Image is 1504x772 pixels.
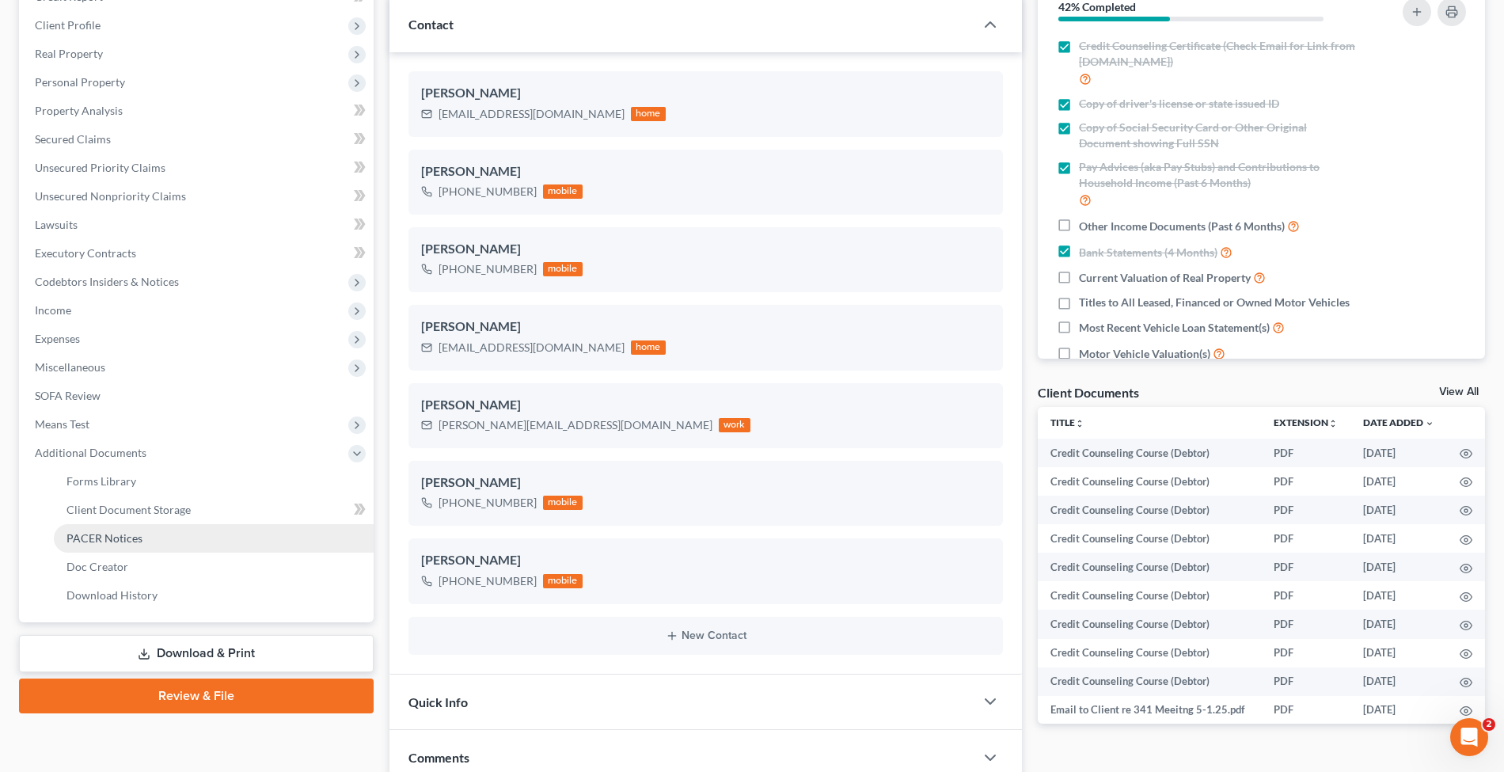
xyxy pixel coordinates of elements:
[66,531,142,545] span: PACER Notices
[1328,419,1338,428] i: unfold_more
[66,503,191,516] span: Client Document Storage
[1038,384,1139,401] div: Client Documents
[631,107,666,121] div: home
[1038,639,1261,667] td: Credit Counseling Course (Debtor)
[35,303,71,317] span: Income
[421,473,990,492] div: [PERSON_NAME]
[408,750,469,765] span: Comments
[543,574,583,588] div: mobile
[35,360,105,374] span: Miscellaneous
[408,694,468,709] span: Quick Info
[421,240,990,259] div: [PERSON_NAME]
[421,162,990,181] div: [PERSON_NAME]
[35,132,111,146] span: Secured Claims
[22,382,374,410] a: SOFA Review
[1261,467,1350,496] td: PDF
[421,551,990,570] div: [PERSON_NAME]
[1079,96,1279,112] span: Copy of driver's license or state issued ID
[1261,496,1350,524] td: PDF
[1350,610,1447,638] td: [DATE]
[22,211,374,239] a: Lawsuits
[1079,159,1360,191] span: Pay Advices (aka Pay Stubs) and Contributions to Household Income (Past 6 Months)
[543,496,583,510] div: mobile
[54,553,374,581] a: Doc Creator
[1038,581,1261,610] td: Credit Counseling Course (Debtor)
[1079,346,1210,362] span: Motor Vehicle Valuation(s)
[35,104,123,117] span: Property Analysis
[439,106,625,122] div: [EMAIL_ADDRESS][DOMAIN_NAME]
[22,154,374,182] a: Unsecured Priority Claims
[1350,524,1447,553] td: [DATE]
[1050,416,1084,428] a: Titleunfold_more
[35,218,78,231] span: Lawsuits
[1261,610,1350,638] td: PDF
[54,581,374,610] a: Download History
[1261,524,1350,553] td: PDF
[1439,386,1479,397] a: View All
[22,125,374,154] a: Secured Claims
[1261,581,1350,610] td: PDF
[35,246,136,260] span: Executory Contracts
[439,340,625,356] div: [EMAIL_ADDRESS][DOMAIN_NAME]
[1038,467,1261,496] td: Credit Counseling Course (Debtor)
[1038,439,1261,467] td: Credit Counseling Course (Debtor)
[22,182,374,211] a: Unsecured Nonpriority Claims
[1038,496,1261,524] td: Credit Counseling Course (Debtor)
[1038,667,1261,696] td: Credit Counseling Course (Debtor)
[66,588,158,602] span: Download History
[1079,320,1270,336] span: Most Recent Vehicle Loan Statement(s)
[1350,639,1447,667] td: [DATE]
[1350,496,1447,524] td: [DATE]
[35,275,179,288] span: Codebtors Insiders & Notices
[1261,553,1350,581] td: PDF
[66,474,136,488] span: Forms Library
[1483,718,1495,731] span: 2
[1075,419,1084,428] i: unfold_more
[54,467,374,496] a: Forms Library
[543,184,583,199] div: mobile
[1038,696,1261,724] td: Email to Client re 341 Meeitng 5-1.25.pdf
[1261,439,1350,467] td: PDF
[54,496,374,524] a: Client Document Storage
[1261,667,1350,696] td: PDF
[421,318,990,337] div: [PERSON_NAME]
[543,262,583,276] div: mobile
[19,679,374,713] a: Review & File
[439,417,712,433] div: [PERSON_NAME][EMAIL_ADDRESS][DOMAIN_NAME]
[35,389,101,402] span: SOFA Review
[1038,553,1261,581] td: Credit Counseling Course (Debtor)
[631,340,666,355] div: home
[35,18,101,32] span: Client Profile
[408,17,454,32] span: Contact
[421,629,990,642] button: New Contact
[1079,270,1251,286] span: Current Valuation of Real Property
[439,184,537,200] div: [PHONE_NUMBER]
[1363,416,1434,428] a: Date Added expand_more
[35,47,103,60] span: Real Property
[1261,696,1350,724] td: PDF
[1079,120,1360,151] span: Copy of Social Security Card or Other Original Document showing Full SSN
[35,161,165,174] span: Unsecured Priority Claims
[1079,219,1285,234] span: Other Income Documents (Past 6 Months)
[1038,610,1261,638] td: Credit Counseling Course (Debtor)
[439,573,537,589] div: [PHONE_NUMBER]
[1350,696,1447,724] td: [DATE]
[1261,639,1350,667] td: PDF
[1350,581,1447,610] td: [DATE]
[1079,38,1360,70] span: Credit Counseling Certificate (Check Email for Link from [DOMAIN_NAME])
[1274,416,1338,428] a: Extensionunfold_more
[719,418,750,432] div: work
[35,189,186,203] span: Unsecured Nonpriority Claims
[66,560,128,573] span: Doc Creator
[439,495,537,511] div: [PHONE_NUMBER]
[421,84,990,103] div: [PERSON_NAME]
[35,75,125,89] span: Personal Property
[19,635,374,672] a: Download & Print
[1079,245,1217,261] span: Bank Statements (4 Months)
[35,417,89,431] span: Means Test
[1079,295,1350,310] span: Titles to All Leased, Financed or Owned Motor Vehicles
[1350,439,1447,467] td: [DATE]
[35,446,146,459] span: Additional Documents
[22,97,374,125] a: Property Analysis
[1350,667,1447,696] td: [DATE]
